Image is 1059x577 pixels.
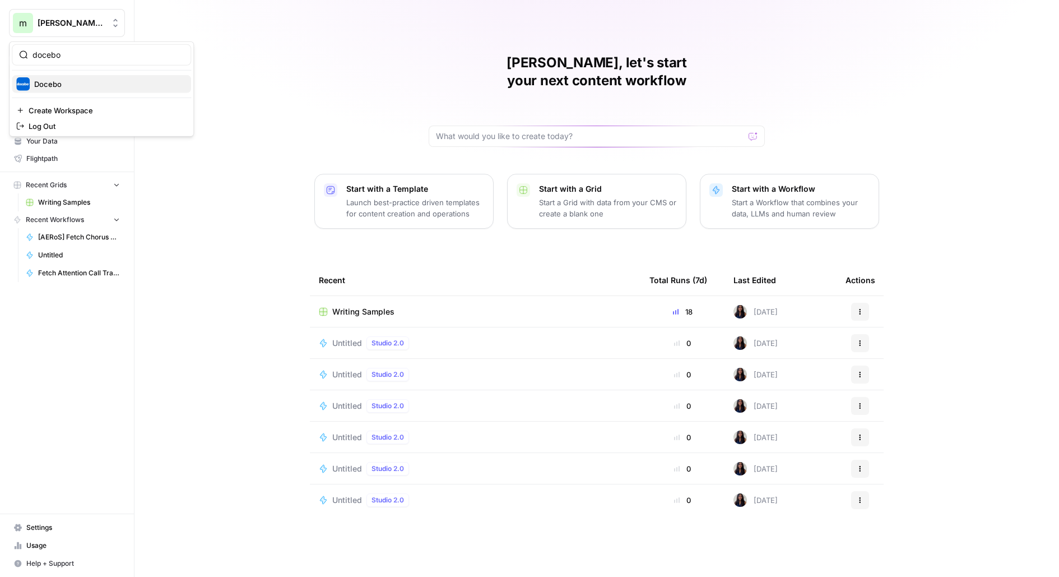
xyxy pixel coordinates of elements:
span: Log Out [29,121,182,132]
p: Start with a Grid [539,183,677,195]
div: [DATE] [733,431,778,444]
a: UntitledStudio 2.0 [319,431,631,444]
span: Untitled [332,400,362,412]
div: [DATE] [733,336,778,350]
button: Start with a TemplateLaunch best-practice driven templates for content creation and operations [314,174,494,229]
span: Help + Support [26,558,120,569]
span: [PERSON_NAME] aircraft tests [38,17,105,29]
span: m [19,16,27,30]
span: Untitled [332,369,362,380]
p: Launch best-practice driven templates for content creation and operations [346,197,484,219]
div: 0 [649,369,716,380]
button: Start with a GridStart a Grid with data from your CMS or create a blank one [507,174,686,229]
span: Untitled [332,432,362,443]
img: rox323kbkgutb4wcij4krxobkpon [733,399,747,413]
div: Workspace: melanie aircraft tests [9,41,194,137]
div: [DATE] [733,305,778,318]
span: Studio 2.0 [371,338,404,348]
img: Docebo Logo [16,77,30,91]
button: Recent Workflows [9,211,125,228]
img: rox323kbkgutb4wcij4krxobkpon [733,336,747,350]
div: [DATE] [733,368,778,381]
button: Workspace: melanie aircraft tests [9,9,125,37]
span: Untitled [332,463,362,474]
a: Log Out [12,118,191,134]
div: 0 [649,338,716,349]
a: [AERoS] Fetch Chorus Transcripts [21,228,125,246]
span: Untitled [332,338,362,349]
p: Start a Grid with data from your CMS or create a blank one [539,197,677,219]
a: UntitledStudio 2.0 [319,368,631,381]
span: Untitled [332,495,362,506]
span: Fetch Attention Call Transcripts [38,268,120,278]
a: UntitledStudio 2.0 [319,336,631,350]
span: Studio 2.0 [371,432,404,442]
span: Untitled [38,250,120,260]
button: Recent Grids [9,177,125,193]
button: Start with a WorkflowStart a Workflow that combines your data, LLMs and human review [700,174,879,229]
div: 0 [649,463,716,474]
img: rox323kbkgutb4wcij4krxobkpon [733,431,747,444]
img: rox323kbkgutb4wcij4krxobkpon [733,368,747,381]
span: Docebo [34,79,182,90]
input: Search Workspaces [32,49,184,61]
a: Flightpath [9,150,125,168]
p: Start with a Workflow [732,183,870,195]
span: Studio 2.0 [371,401,404,411]
a: UntitledStudio 2.0 [319,462,631,476]
a: Fetch Attention Call Transcripts [21,264,125,282]
a: Your Data [9,132,125,150]
span: Studio 2.0 [371,370,404,380]
span: Studio 2.0 [371,464,404,474]
button: Help + Support [9,555,125,573]
div: [DATE] [733,462,778,476]
div: Actions [846,265,875,296]
span: Writing Samples [332,306,394,317]
img: rox323kbkgutb4wcij4krxobkpon [733,305,747,318]
a: Untitled [21,246,125,264]
span: Recent Grids [26,180,67,190]
img: rox323kbkgutb4wcij4krxobkpon [733,493,747,507]
a: Usage [9,537,125,555]
div: 0 [649,432,716,443]
div: Recent [319,265,631,296]
img: rox323kbkgutb4wcij4krxobkpon [733,462,747,476]
p: Start with a Template [346,183,484,195]
span: Writing Samples [38,197,120,207]
span: Your Data [26,136,120,146]
div: Total Runs (7d) [649,265,707,296]
h1: [PERSON_NAME], let's start your next content workflow [429,54,765,90]
div: Last Edited [733,265,776,296]
div: [DATE] [733,399,778,413]
div: [DATE] [733,493,778,507]
a: UntitledStudio 2.0 [319,493,631,507]
a: Writing Samples [21,193,125,211]
p: Start a Workflow that combines your data, LLMs and human review [732,197,870,219]
div: 0 [649,400,716,412]
span: Usage [26,541,120,551]
span: Create Workspace [29,105,182,116]
div: 0 [649,495,716,506]
span: [AERoS] Fetch Chorus Transcripts [38,232,120,242]
a: UntitledStudio 2.0 [319,399,631,413]
span: Settings [26,523,120,533]
span: Studio 2.0 [371,495,404,505]
a: Settings [9,519,125,537]
a: Create Workspace [12,103,191,118]
a: Writing Samples [319,306,631,317]
div: 18 [649,306,716,317]
input: What would you like to create today? [436,131,744,142]
span: Flightpath [26,154,120,164]
span: Recent Workflows [26,215,84,225]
